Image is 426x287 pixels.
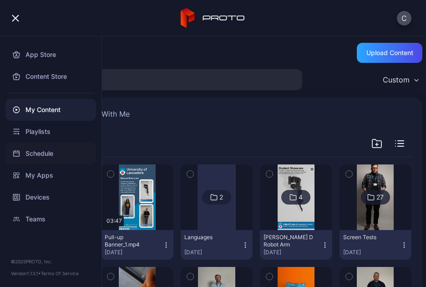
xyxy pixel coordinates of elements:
div: Adam D Robot Arm [264,234,314,248]
a: Terms Of Service [41,271,79,276]
div: Upload Content [366,49,413,56]
div: [DATE] [105,249,162,256]
a: Content Store [5,66,96,87]
button: Shared With Me [73,108,132,123]
a: Devices [5,186,96,208]
a: Schedule [5,143,96,164]
button: Custom [378,69,422,90]
span: Version 1.13.1 • [11,271,41,276]
a: My Content [5,99,96,121]
div: 27 [376,193,384,201]
div: Pull-up Banner_1.mp4 [105,234,155,248]
button: [PERSON_NAME] D Robot Arm[DATE] [260,230,332,260]
a: Playlists [5,121,96,143]
div: [DATE] [184,249,242,256]
div: Custom [383,75,410,84]
div: Screen Tests [343,234,393,241]
div: [DATE] [264,249,321,256]
a: App Store [5,44,96,66]
div: 2 [219,193,223,201]
button: Upload Content [357,43,422,63]
a: My Apps [5,164,96,186]
div: 4 [299,193,303,201]
button: Pull-up Banner_1.mp4[DATE] [101,230,173,260]
div: © 2025 PROTO, Inc. [11,258,91,265]
button: C [397,11,411,26]
a: Teams [5,208,96,230]
button: Screen Tests[DATE] [340,230,411,260]
button: Languages[DATE] [181,230,253,260]
div: [DATE] [343,249,401,256]
div: Languages [184,234,234,241]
